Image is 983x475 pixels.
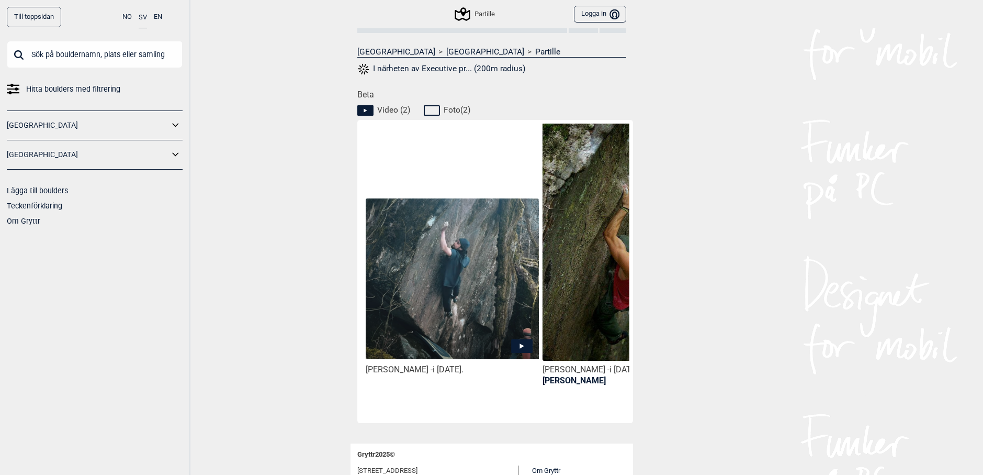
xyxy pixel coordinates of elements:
[154,7,162,27] button: EN
[357,47,626,57] nav: > >
[357,90,633,423] div: Beta
[357,444,626,466] div: Gryttr 2025 ©
[446,47,524,57] a: [GEOGRAPHIC_DATA]
[122,7,132,27] button: NO
[543,364,715,386] div: [PERSON_NAME] -
[7,41,183,68] input: Sök på bouldernamn, plats eller samling
[7,7,61,27] a: Till toppsidan
[532,467,560,474] a: Om Gryttr
[543,364,660,385] a: Foto: [PERSON_NAME]
[7,118,169,133] a: [GEOGRAPHIC_DATA]
[7,202,62,210] a: Teckenförklaring
[574,6,626,23] button: Logga in
[377,105,410,115] span: Video ( 2 )
[535,47,560,57] a: Partille
[366,364,538,375] div: [PERSON_NAME] -
[139,7,147,28] button: SV
[433,364,464,374] span: i [DATE].
[7,186,68,195] a: Lägga till boulders
[543,123,715,382] img: Walker pa Executive privilege
[7,217,40,225] a: Om Gryttr
[357,47,435,57] a: [GEOGRAPHIC_DATA]
[456,8,494,20] div: Partille
[543,364,660,385] p: i [DATE].
[357,62,526,76] button: I närheten av Executive pr... (200m radius)
[444,105,470,115] span: Foto ( 2 )
[7,147,169,162] a: [GEOGRAPHIC_DATA]
[26,82,120,97] span: Hitta boulders med filtrering
[366,198,538,359] img: Marcello pa Executive Privilege
[7,82,183,97] a: Hitta boulders med filtrering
